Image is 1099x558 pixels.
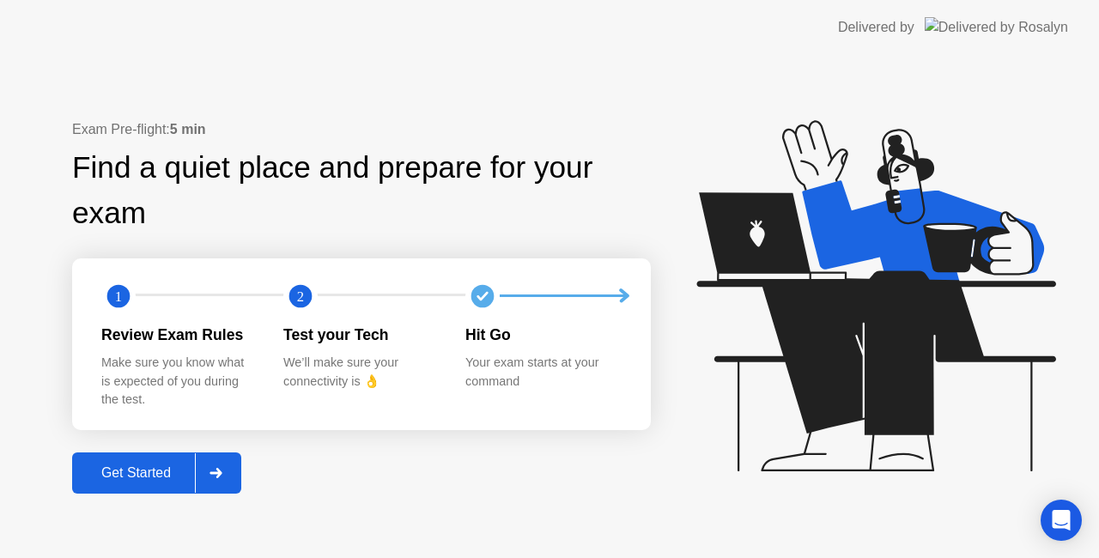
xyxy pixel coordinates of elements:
[838,17,914,38] div: Delivered by
[72,145,651,236] div: Find a quiet place and prepare for your exam
[72,452,241,494] button: Get Started
[77,465,195,481] div: Get Started
[465,354,620,391] div: Your exam starts at your command
[283,324,438,346] div: Test your Tech
[72,119,651,140] div: Exam Pre-flight:
[297,288,304,304] text: 2
[283,354,438,391] div: We’ll make sure your connectivity is 👌
[101,324,256,346] div: Review Exam Rules
[115,288,122,304] text: 1
[1041,500,1082,541] div: Open Intercom Messenger
[101,354,256,409] div: Make sure you know what is expected of you during the test.
[925,17,1068,37] img: Delivered by Rosalyn
[465,324,620,346] div: Hit Go
[170,122,206,136] b: 5 min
